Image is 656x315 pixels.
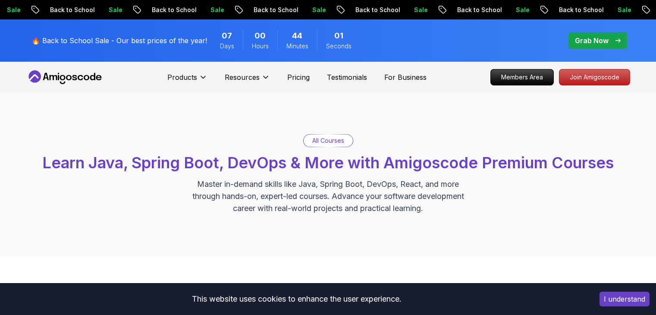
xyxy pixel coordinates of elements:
[327,72,367,82] a: Testimonials
[312,136,344,145] p: All Courses
[298,6,325,14] p: Sale
[252,42,269,50] span: Hours
[167,72,207,89] button: Products
[443,6,501,14] p: Back to School
[341,6,399,14] p: Back to School
[326,42,352,50] span: Seconds
[286,42,308,50] span: Minutes
[490,69,554,85] a: Members Area
[35,6,94,14] p: Back to School
[399,6,427,14] p: Sale
[254,30,266,42] span: 0 Hours
[287,72,310,82] a: Pricing
[334,30,343,42] span: 1 Seconds
[167,72,197,82] p: Products
[491,69,553,85] p: Members Area
[31,35,207,46] p: 🔥 Back to School Sale - Our best prices of the year!
[575,35,609,46] p: Grab Now
[600,292,650,306] button: Accept cookies
[94,6,122,14] p: Sale
[183,178,473,214] p: Master in-demand skills like Java, Spring Boot, DevOps, React, and more through hands-on, expert-...
[196,6,223,14] p: Sale
[225,72,260,82] p: Resources
[6,290,587,309] div: This website uses cookies to enhance the user experience.
[603,6,631,14] p: Sale
[239,6,298,14] p: Back to School
[42,153,614,172] span: Learn Java, Spring Boot, DevOps & More with Amigoscode Premium Courses
[559,69,630,85] a: Join Amigoscode
[544,6,603,14] p: Back to School
[384,72,427,82] a: For Business
[225,72,270,89] button: Resources
[222,30,232,42] span: 7 Days
[292,30,302,42] span: 44 Minutes
[137,6,196,14] p: Back to School
[220,42,234,50] span: Days
[501,6,529,14] p: Sale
